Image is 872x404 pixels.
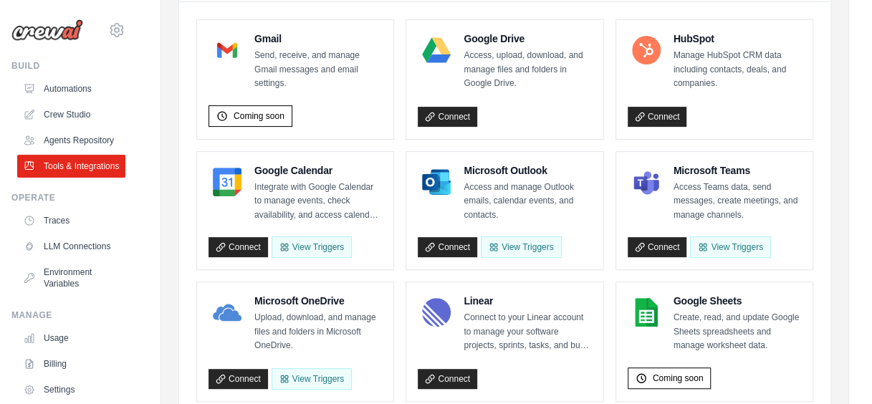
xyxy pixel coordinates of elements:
[464,32,591,46] h4: Google Drive
[272,236,352,258] button: View Triggers
[418,369,477,389] a: Connect
[17,103,125,126] a: Crew Studio
[653,372,704,384] span: Coming soon
[17,155,125,178] a: Tools & Integrations
[628,107,687,127] a: Connect
[213,36,241,64] img: Gmail Logo
[11,19,83,41] img: Logo
[17,327,125,350] a: Usage
[418,107,477,127] a: Connect
[254,311,382,353] p: Upload, download, and manage files and folders in Microsoft OneDrive.
[11,309,125,321] div: Manage
[464,163,591,178] h4: Microsoft Outlook
[11,192,125,203] div: Operate
[418,237,477,257] a: Connect
[674,49,801,91] p: Manage HubSpot CRM data including contacts, deals, and companies.
[674,163,801,178] h4: Microsoft Teams
[674,181,801,223] p: Access Teams data, send messages, create meetings, and manage channels.
[17,352,125,375] a: Billing
[17,129,125,152] a: Agents Repository
[17,378,125,401] a: Settings
[422,298,451,327] img: Linear Logo
[17,235,125,258] a: LLM Connections
[209,369,268,389] a: Connect
[690,236,770,258] : View Triggers
[464,311,591,353] p: Connect to your Linear account to manage your software projects, sprints, tasks, and bug tracking...
[254,163,382,178] h4: Google Calendar
[254,294,382,308] h4: Microsoft OneDrive
[17,77,125,100] a: Automations
[674,32,801,46] h4: HubSpot
[213,298,241,327] img: Microsoft OneDrive Logo
[11,60,125,72] div: Build
[632,168,661,196] img: Microsoft Teams Logo
[213,168,241,196] img: Google Calendar Logo
[272,368,352,390] : View Triggers
[254,181,382,223] p: Integrate with Google Calendar to manage events, check availability, and access calendar data.
[254,49,382,91] p: Send, receive, and manage Gmail messages and email settings.
[17,209,125,232] a: Traces
[632,36,661,64] img: HubSpot Logo
[464,294,591,308] h4: Linear
[422,36,451,64] img: Google Drive Logo
[628,237,687,257] a: Connect
[481,236,561,258] : View Triggers
[17,261,125,295] a: Environment Variables
[422,168,451,196] img: Microsoft Outlook Logo
[464,181,591,223] p: Access and manage Outlook emails, calendar events, and contacts.
[632,298,661,327] img: Google Sheets Logo
[674,311,801,353] p: Create, read, and update Google Sheets spreadsheets and manage worksheet data.
[234,110,284,122] span: Coming soon
[209,237,268,257] a: Connect
[464,49,591,91] p: Access, upload, download, and manage files and folders in Google Drive.
[674,294,801,308] h4: Google Sheets
[254,32,382,46] h4: Gmail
